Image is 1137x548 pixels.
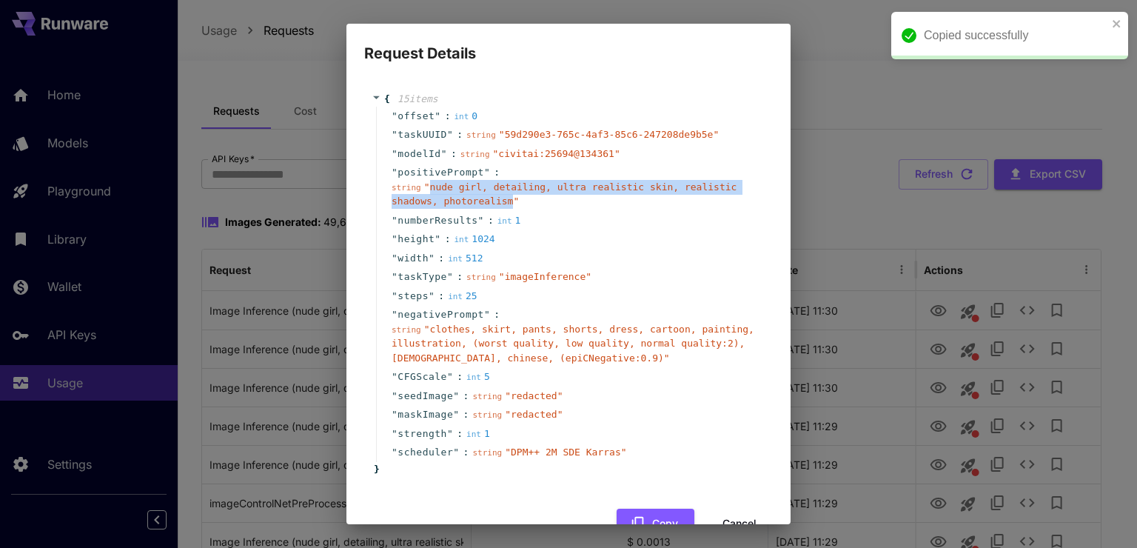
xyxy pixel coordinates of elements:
span: : [445,232,451,247]
span: : [494,307,500,322]
div: 1024 [454,232,494,247]
span: " [435,233,440,244]
span: strength [398,427,447,441]
span: " [392,409,398,420]
span: : [457,270,463,284]
span: " [392,129,398,140]
span: " [392,371,398,382]
span: string [472,448,502,458]
span: int [448,292,463,301]
span: scheduler [398,445,453,460]
span: " clothes, skirt, pants, shorts, dress, cartoon, painting, illustration, (worst quality, low qual... [392,324,754,364]
span: int [497,216,512,226]
button: Cancel [706,509,773,539]
span: " redacted " [505,409,563,420]
span: " [453,447,459,458]
span: maskImage [398,407,453,422]
span: CFGScale [398,370,447,384]
span: string [392,325,421,335]
span: string [392,183,421,193]
span: " civitai:25694@134361 " [493,148,620,159]
span: string [466,273,496,282]
div: 25 [448,289,477,304]
span: positivePrompt [398,165,484,180]
span: : [438,289,444,304]
span: " [392,167,398,178]
span: width [398,251,429,266]
span: modelId [398,147,440,161]
span: " [429,253,435,264]
span: seedImage [398,389,453,404]
span: : [457,370,463,384]
span: string [472,392,502,401]
span: 15 item s [398,93,438,104]
span: string [472,410,502,420]
span: " [392,110,398,121]
div: 5 [466,370,490,384]
span: " [435,110,440,121]
span: " [478,215,484,226]
span: taskUUID [398,127,447,142]
span: offset [398,109,435,124]
span: " [453,409,459,420]
span: : [451,147,457,161]
span: : [494,165,500,180]
div: 0 [454,109,477,124]
span: " [453,390,459,401]
span: " [392,271,398,282]
span: " [447,428,453,439]
span: negativePrompt [398,307,484,322]
span: " [392,148,398,159]
span: " redacted " [505,390,563,401]
span: : [463,389,469,404]
div: Copied successfully [924,27,1107,44]
span: " [447,271,453,282]
span: " [447,129,453,140]
span: " [392,253,398,264]
span: " [392,447,398,458]
span: steps [398,289,429,304]
span: int [466,372,481,382]
span: numberResults [398,213,477,228]
span: string [460,150,490,159]
span: : [463,445,469,460]
span: taskType [398,270,447,284]
span: int [448,254,463,264]
span: " [392,390,398,401]
span: int [466,430,481,439]
span: string [466,130,496,140]
span: : [445,109,451,124]
span: " [392,215,398,226]
span: " nude girl, detailing, ultra realistic skin, realistic shadows, photorealism " [392,181,737,207]
span: " 59d290e3-765c-4af3-85c6-247208de9b5e " [499,129,719,140]
div: 512 [448,251,483,266]
div: 1 [497,213,521,228]
span: : [438,251,444,266]
span: : [463,407,469,422]
div: 1 [466,427,490,441]
button: close [1112,18,1122,30]
span: " [392,309,398,320]
span: " [441,148,447,159]
span: " [429,290,435,301]
span: " [447,371,453,382]
span: } [372,462,380,477]
span: " [484,167,490,178]
span: : [457,127,463,142]
span: : [488,213,494,228]
button: Copy [617,509,694,539]
span: : [457,427,463,441]
span: " imageInference " [499,271,591,282]
span: int [454,112,469,121]
h2: Request Details [346,24,791,65]
span: " [484,309,490,320]
span: " [392,290,398,301]
span: int [454,235,469,244]
span: " [392,233,398,244]
span: { [384,92,390,107]
span: " [392,428,398,439]
span: " DPM++ 2M SDE Karras " [505,447,626,458]
span: height [398,232,435,247]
